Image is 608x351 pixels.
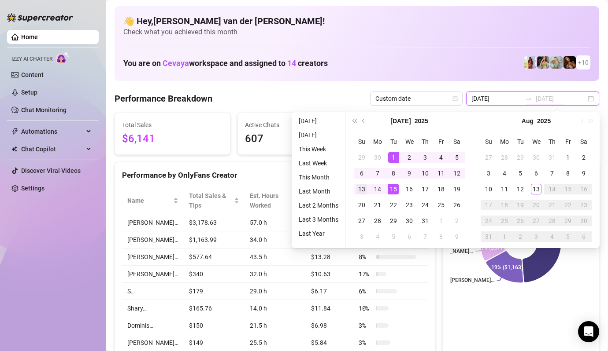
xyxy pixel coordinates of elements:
[547,152,557,163] div: 31
[450,277,494,283] text: [PERSON_NAME]…
[372,200,383,210] div: 21
[528,134,544,150] th: We
[547,200,557,210] div: 21
[122,249,184,266] td: [PERSON_NAME]…
[184,249,245,266] td: $577.64
[356,200,367,210] div: 20
[512,165,528,181] td: 2025-08-05
[420,184,430,194] div: 17
[544,229,560,245] td: 2025-09-04
[401,150,417,165] td: 2025-07-02
[576,229,592,245] td: 2025-09-06
[359,252,373,262] span: 8 %
[433,213,449,229] td: 2025-08-01
[525,95,532,102] span: swap-right
[356,216,367,226] div: 27
[452,96,458,101] span: calendar
[471,94,522,103] input: Start date
[250,191,293,210] div: Est. Hours Worked
[388,184,399,194] div: 15
[21,106,67,113] a: Chat Monitoring
[122,187,184,214] th: Name
[481,150,497,165] td: 2025-07-27
[512,229,528,245] td: 2025-09-02
[404,152,415,163] div: 2
[404,200,415,210] div: 23
[370,229,386,245] td: 2025-08-04
[386,150,401,165] td: 2025-07-01
[388,216,399,226] div: 29
[404,184,415,194] div: 16
[123,27,590,37] span: Check what you achieved this month
[499,152,510,163] div: 28
[512,213,528,229] td: 2025-08-26
[245,266,306,283] td: 32.0 h
[184,300,245,317] td: $165.76
[483,184,494,194] div: 10
[420,152,430,163] div: 3
[512,181,528,197] td: 2025-08-12
[531,216,541,226] div: 27
[563,231,573,242] div: 5
[531,231,541,242] div: 3
[433,229,449,245] td: 2025-08-08
[359,321,373,330] span: 3 %
[386,229,401,245] td: 2025-08-05
[522,112,534,130] button: Choose a month
[295,116,342,126] li: [DATE]
[245,283,306,300] td: 29.0 h
[436,200,446,210] div: 25
[512,197,528,213] td: 2025-08-19
[11,146,17,152] img: Chat Copilot
[295,130,342,140] li: [DATE]
[528,229,544,245] td: 2025-09-03
[536,94,586,103] input: End date
[359,338,373,347] span: 3 %
[245,300,306,317] td: 14.0 h
[184,283,245,300] td: $179
[386,213,401,229] td: 2025-07-29
[497,181,512,197] td: 2025-08-11
[449,181,465,197] td: 2025-07-19
[245,214,306,231] td: 57.0 h
[404,231,415,242] div: 6
[401,134,417,150] th: We
[356,231,367,242] div: 3
[388,231,399,242] div: 5
[375,92,457,105] span: Custom date
[306,317,353,334] td: $6.98
[436,184,446,194] div: 18
[420,216,430,226] div: 31
[184,214,245,231] td: $3,178.63
[370,181,386,197] td: 2025-07-14
[481,181,497,197] td: 2025-08-10
[184,231,245,249] td: $1,163.99
[524,56,536,69] img: Linnebel
[21,142,84,156] span: Chat Copilot
[372,152,383,163] div: 30
[560,134,576,150] th: Fr
[547,184,557,194] div: 14
[122,169,428,181] div: Performance by OnlyFans Creator
[452,168,462,179] div: 12
[452,231,462,242] div: 9
[544,197,560,213] td: 2025-08-21
[417,150,433,165] td: 2025-07-03
[21,33,38,40] a: Home
[512,134,528,150] th: Tu
[515,200,526,210] div: 19
[528,165,544,181] td: 2025-08-06
[21,185,44,192] a: Settings
[544,165,560,181] td: 2025-08-07
[354,213,370,229] td: 2025-07-27
[499,200,510,210] div: 18
[370,213,386,229] td: 2025-07-28
[122,120,223,130] span: Total Sales
[515,184,526,194] div: 12
[560,181,576,197] td: 2025-08-15
[515,152,526,163] div: 29
[287,58,296,68] span: 14
[122,283,184,300] td: S…
[499,168,510,179] div: 4
[306,266,353,283] td: $10.63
